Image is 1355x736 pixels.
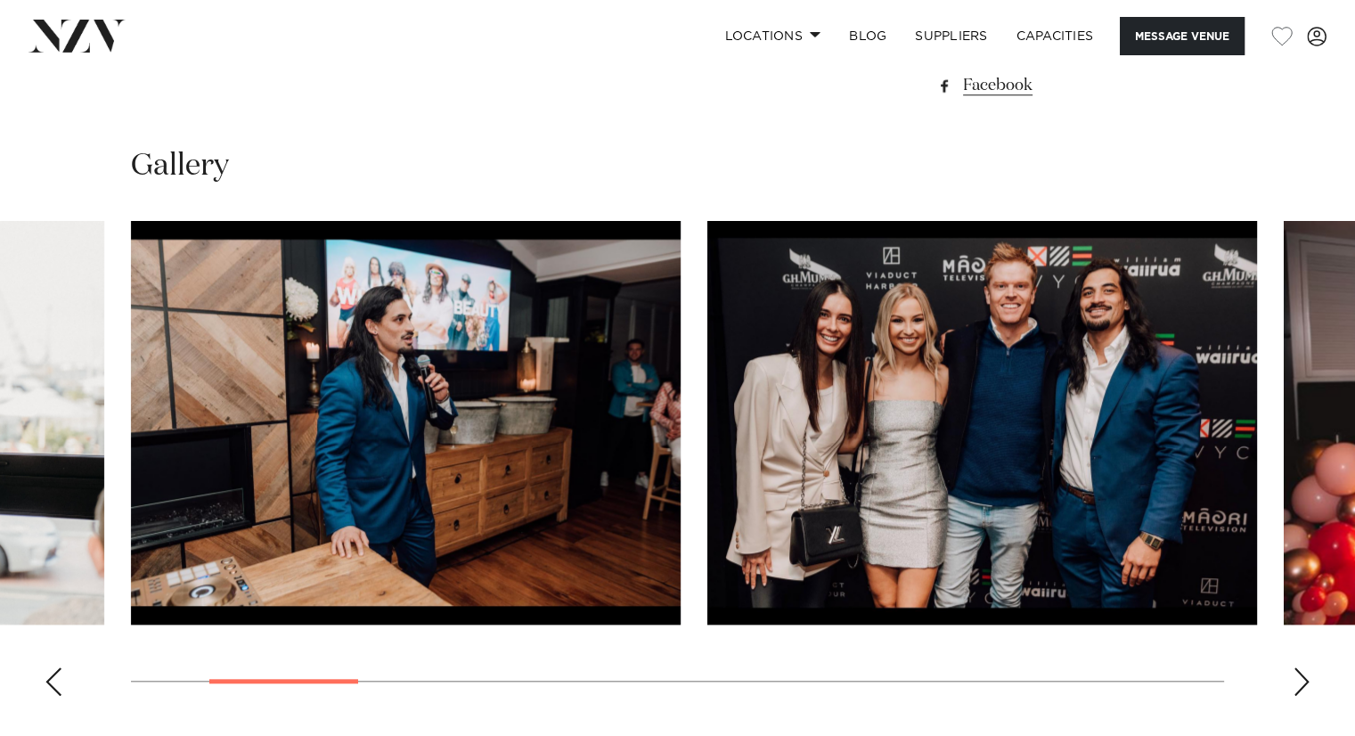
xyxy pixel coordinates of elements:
swiper-slide: 3 / 14 [707,221,1257,625]
img: nzv-logo.png [29,20,126,52]
swiper-slide: 2 / 14 [131,221,681,625]
a: BLOG [835,17,901,55]
a: Facebook [934,73,1224,98]
h2: Gallery [131,146,229,186]
a: Capacities [1002,17,1108,55]
a: Locations [710,17,835,55]
a: SUPPLIERS [901,17,1001,55]
button: Message Venue [1120,17,1245,55]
